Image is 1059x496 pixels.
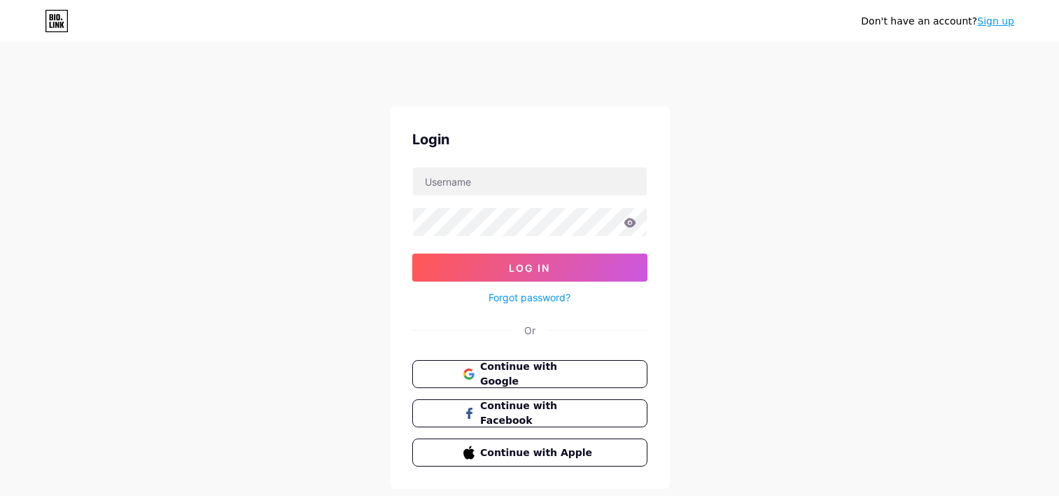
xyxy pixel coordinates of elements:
a: Sign up [977,15,1014,27]
button: Continue with Google [412,360,647,388]
span: Log In [509,262,550,274]
span: Continue with Apple [480,446,596,460]
span: Continue with Facebook [480,399,596,428]
input: Username [413,167,647,195]
div: Login [412,129,647,150]
button: Continue with Apple [412,439,647,467]
button: Continue with Facebook [412,399,647,427]
div: Don't have an account? [861,14,1014,29]
span: Continue with Google [480,359,596,389]
div: Or [524,323,535,338]
button: Log In [412,254,647,282]
a: Forgot password? [489,290,570,305]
